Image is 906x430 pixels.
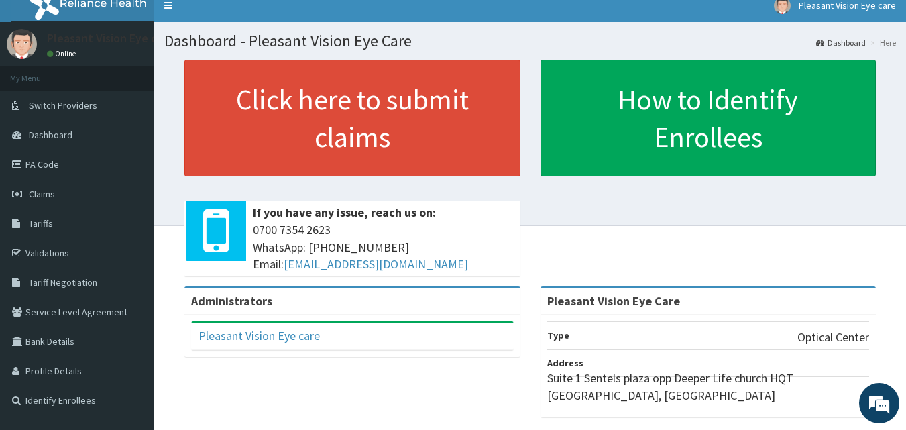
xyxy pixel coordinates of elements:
[541,60,876,176] a: How to Identify Enrollees
[7,287,256,334] textarea: Type your message and hit 'Enter'
[220,7,252,39] div: Minimize live chat window
[164,32,896,50] h1: Dashboard - Pleasant Vision Eye Care
[284,256,468,272] a: [EMAIL_ADDRESS][DOMAIN_NAME]
[25,67,54,101] img: d_794563401_company_1708531726252_794563401
[184,60,520,176] a: Click here to submit claims
[867,37,896,48] li: Here
[547,293,680,309] strong: Pleasant Vision Eye Care
[253,221,514,273] span: 0700 7354 2623 WhatsApp: [PHONE_NUMBER] Email:
[29,99,97,111] span: Switch Providers
[547,357,583,369] b: Address
[70,75,225,93] div: Chat with us now
[47,32,174,44] p: Pleasant Vision Eye care
[78,129,185,265] span: We're online!
[29,276,97,288] span: Tariff Negotiation
[547,370,870,404] p: Suite 1 Sentels plaza opp Deeper Life church HQT [GEOGRAPHIC_DATA], [GEOGRAPHIC_DATA]
[47,49,79,58] a: Online
[29,217,53,229] span: Tariffs
[29,129,72,141] span: Dashboard
[797,329,869,346] p: Optical Center
[191,293,272,309] b: Administrators
[29,188,55,200] span: Claims
[199,328,320,343] a: Pleasant Vision Eye care
[816,37,866,48] a: Dashboard
[547,329,569,341] b: Type
[7,29,37,59] img: User Image
[253,205,436,220] b: If you have any issue, reach us on:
